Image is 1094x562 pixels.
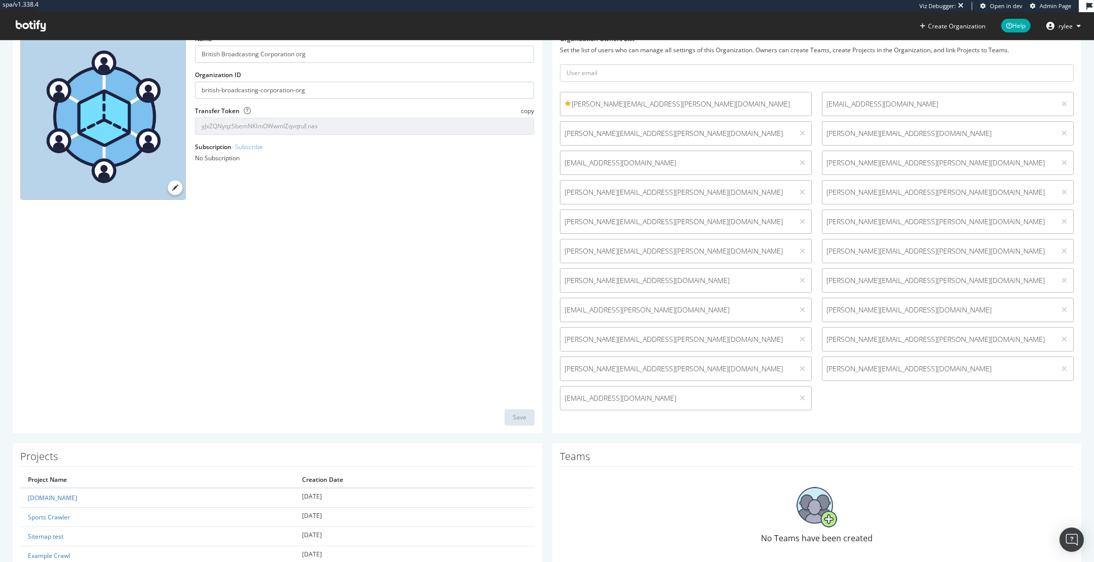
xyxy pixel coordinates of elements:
[513,413,526,421] div: Save
[20,472,294,488] th: Project Name
[565,187,789,197] span: [PERSON_NAME][EMAIL_ADDRESS][PERSON_NAME][DOMAIN_NAME]
[28,494,77,502] a: [DOMAIN_NAME]
[231,143,263,151] a: - Subscribe
[565,275,789,286] span: [PERSON_NAME][EMAIL_ADDRESS][DOMAIN_NAME]
[294,527,534,546] td: [DATE]
[761,533,873,544] span: No Teams have been created
[565,217,789,227] span: [PERSON_NAME][EMAIL_ADDRESS][PERSON_NAME][DOMAIN_NAME]
[919,2,956,10] div: Viz Debugger:
[195,71,241,79] label: Organization ID
[28,532,63,541] a: Sitemap test
[195,82,534,99] input: Organization ID
[919,21,986,31] button: Create Organization
[560,451,1074,467] h1: Teams
[980,2,1022,10] a: Open in dev
[826,99,1051,109] span: [EMAIL_ADDRESS][DOMAIN_NAME]
[826,275,1051,286] span: [PERSON_NAME][EMAIL_ADDRESS][PERSON_NAME][DOMAIN_NAME]
[294,472,534,488] th: Creation Date
[560,46,1074,54] div: Set the list of users who can manage all settings of this Organization. Owners can create Teams, ...
[294,508,534,527] td: [DATE]
[826,246,1051,256] span: [PERSON_NAME][EMAIL_ADDRESS][PERSON_NAME][DOMAIN_NAME]
[1030,2,1071,10] a: Admin Page
[28,513,70,521] a: Sports Crawler
[505,409,535,426] button: Save
[826,305,1051,315] span: [PERSON_NAME][EMAIL_ADDRESS][DOMAIN_NAME]
[565,334,789,344] span: [PERSON_NAME][EMAIL_ADDRESS][PERSON_NAME][DOMAIN_NAME]
[521,107,534,115] span: copy
[1058,22,1073,30] span: rylee
[1059,528,1084,552] div: Open Intercom Messenger
[826,128,1051,138] span: [PERSON_NAME][EMAIL_ADDRESS][DOMAIN_NAME]
[826,217,1051,227] span: [PERSON_NAME][EMAIL_ADDRESS][PERSON_NAME][DOMAIN_NAME]
[195,107,240,115] label: Transfer Token
[565,99,807,109] span: [PERSON_NAME][EMAIL_ADDRESS][PERSON_NAME][DOMAIN_NAME]
[565,158,789,168] span: [EMAIL_ADDRESS][DOMAIN_NAME]
[195,46,534,63] input: name
[565,128,789,138] span: [PERSON_NAME][EMAIL_ADDRESS][PERSON_NAME][DOMAIN_NAME]
[826,334,1051,344] span: [PERSON_NAME][EMAIL_ADDRESS][PERSON_NAME][DOMAIN_NAME]
[195,154,534,162] div: No Subscription
[990,2,1022,10] span: Open in dev
[826,364,1051,374] span: [PERSON_NAME][EMAIL_ADDRESS][DOMAIN_NAME]
[1038,18,1089,34] button: rylee
[560,64,1074,82] input: User email
[20,451,535,467] h1: Projects
[28,551,70,560] a: Example Crawl
[294,488,534,508] td: [DATE]
[826,187,1051,197] span: [PERSON_NAME][EMAIL_ADDRESS][PERSON_NAME][DOMAIN_NAME]
[565,364,789,374] span: [PERSON_NAME][EMAIL_ADDRESS][PERSON_NAME][DOMAIN_NAME]
[565,246,789,256] span: [PERSON_NAME][EMAIL_ADDRESS][PERSON_NAME][DOMAIN_NAME]
[797,487,837,528] img: No Teams have been created
[826,158,1051,168] span: [PERSON_NAME][EMAIL_ADDRESS][PERSON_NAME][DOMAIN_NAME]
[195,143,263,151] label: Subscription
[1040,2,1071,10] span: Admin Page
[565,305,789,315] span: [EMAIL_ADDRESS][PERSON_NAME][DOMAIN_NAME]
[1001,19,1031,32] span: Help
[565,393,789,403] span: [EMAIL_ADDRESS][DOMAIN_NAME]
